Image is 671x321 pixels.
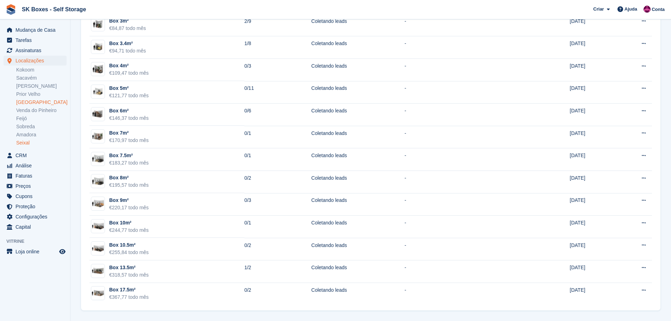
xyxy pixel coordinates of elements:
img: 40-sqft-unit.jpg [91,64,105,74]
td: Coletando leads [311,171,405,193]
span: Análise [15,161,58,171]
a: Amadora [16,131,67,138]
td: Coletando leads [311,59,405,81]
div: €109,47 todo mês [109,69,149,77]
img: 35-sqft-unit.jpg [91,42,105,52]
td: [DATE] [570,171,614,193]
td: Coletando leads [311,148,405,171]
span: Faturas [15,171,58,181]
div: €220,17 todo mês [109,204,149,211]
a: menu [4,171,67,181]
div: €170,97 todo mês [109,137,149,144]
td: [DATE] [570,238,614,260]
span: Proteção [15,202,58,211]
a: Kokoom [16,67,67,73]
td: Coletando leads [311,260,405,283]
div: Box 13.5m² [109,264,149,271]
span: Criar [593,6,604,13]
a: menu [4,45,67,55]
span: Localizações [15,56,58,66]
img: 75-sqft-unit.jpg [91,154,105,164]
a: menu [4,222,67,232]
div: €84,87 todo mês [109,25,146,32]
td: - [404,126,471,148]
div: Box 10.5m² [109,241,149,249]
span: Assinaturas [15,45,58,55]
td: [DATE] [570,283,614,305]
td: - [404,104,471,126]
td: Coletando leads [311,36,405,59]
div: €318,57 todo mês [109,271,149,279]
span: Tarefas [15,35,58,45]
a: menu [4,212,67,222]
td: - [404,283,471,305]
img: 64-sqft-unit.jpg [91,131,105,142]
span: Loja online [15,247,58,257]
td: [DATE] [570,104,614,126]
td: - [404,36,471,59]
td: 0/3 [244,193,311,216]
td: 2/9 [244,14,311,36]
td: [DATE] [570,81,614,104]
a: menu [4,191,67,201]
div: Box 4m² [109,62,149,69]
td: 0/11 [244,81,311,104]
a: menu [4,25,67,35]
a: SK Boxes - Self Storage [19,4,89,15]
td: [DATE] [570,14,614,36]
div: Box 8m² [109,174,149,181]
div: Box 5m² [109,85,149,92]
a: Venda do Pinheiro [16,107,67,114]
div: €183,27 todo mês [109,159,149,167]
td: 0/6 [244,104,311,126]
td: 0/1 [244,216,311,238]
a: menu [4,56,67,66]
td: 0/3 [244,59,311,81]
td: - [404,238,471,260]
td: 1/2 [244,260,311,283]
div: Box 7.5m² [109,152,149,159]
td: Coletando leads [311,238,405,260]
img: 30-sqft-unit.jpg [91,19,105,30]
td: Coletando leads [311,216,405,238]
img: 60-sqft-unit.jpg [91,109,105,119]
span: Conta [652,6,665,13]
span: Cupons [15,191,58,201]
td: - [404,171,471,193]
a: [GEOGRAPHIC_DATA] [16,99,67,106]
a: menu [4,247,67,257]
td: [DATE] [570,59,614,81]
div: €121,77 todo mês [109,92,149,99]
td: 0/2 [244,283,311,305]
td: 0/1 [244,148,311,171]
span: Capital [15,222,58,232]
td: 0/2 [244,171,311,193]
a: menu [4,161,67,171]
td: Coletando leads [311,81,405,104]
img: 125-sqft-unit.jpg [91,243,105,254]
a: menu [4,181,67,191]
a: Loja de pré-visualização [58,247,67,256]
td: [DATE] [570,260,614,283]
span: Mudança de Casa [15,25,58,35]
span: Preços [15,181,58,191]
img: 50-sqft-unit.jpg [91,87,105,97]
img: stora-icon-8386f47178a22dfd0bd8f6a31ec36ba5ce8667c1dd55bd0f319d3a0aa187defe.svg [6,4,16,15]
span: Configurações [15,212,58,222]
div: €195,57 todo mês [109,181,149,189]
td: [DATE] [570,36,614,59]
td: [DATE] [570,126,614,148]
a: menu [4,202,67,211]
div: €94,71 todo mês [109,47,146,55]
div: €244,77 todo mês [109,227,149,234]
a: Feijó [16,115,67,122]
div: Box 9m² [109,197,149,204]
td: - [404,81,471,104]
a: Sobreda [16,123,67,130]
img: 100-sqft-unit.jpg [91,199,105,209]
td: Coletando leads [311,193,405,216]
td: Coletando leads [311,283,405,305]
div: Box 10m² [109,219,149,227]
img: Joana Alegria [644,6,651,13]
a: [PERSON_NAME] [16,83,67,89]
